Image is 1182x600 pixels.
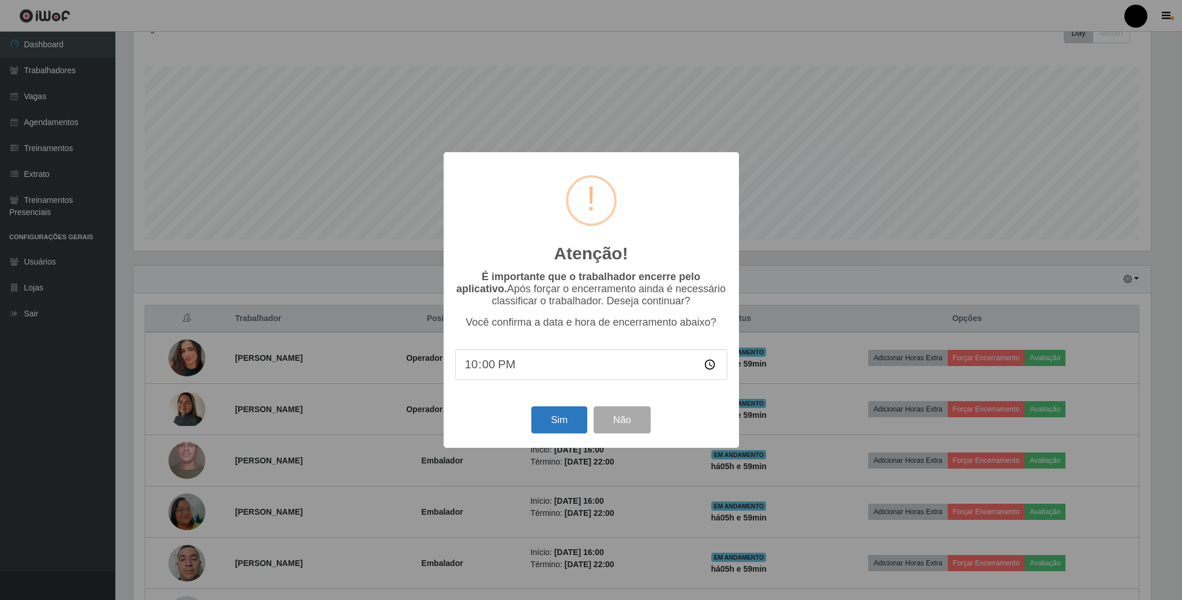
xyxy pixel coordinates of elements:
button: Não [594,406,651,433]
button: Sim [531,406,587,433]
h2: Atenção! [554,243,628,264]
b: É importante que o trabalhador encerre pelo aplicativo. [456,271,700,295]
p: Você confirma a data e hora de encerramento abaixo? [455,316,727,329]
p: Após forçar o encerramento ainda é necessário classificar o trabalhador. Deseja continuar? [455,271,727,307]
